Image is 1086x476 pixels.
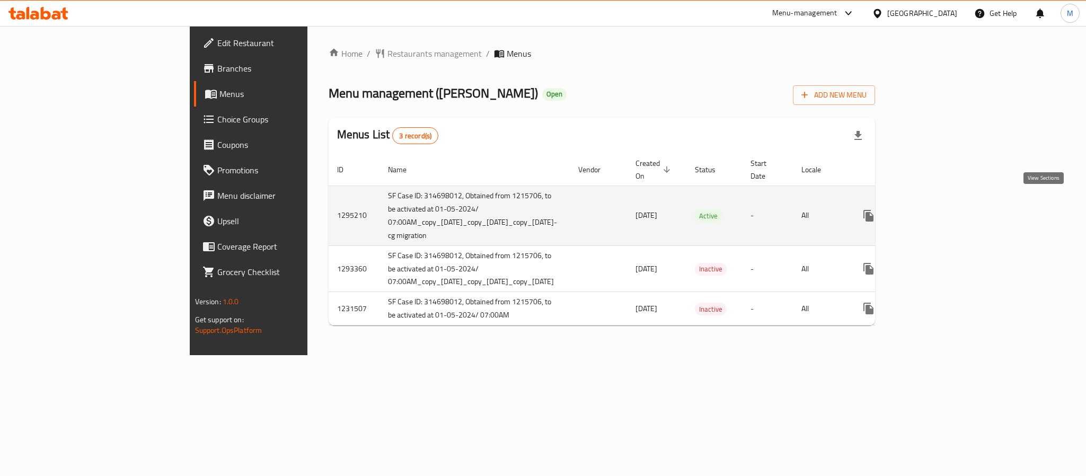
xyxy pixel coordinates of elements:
button: more [856,203,881,228]
span: [DATE] [635,262,657,276]
li: / [486,47,490,60]
span: Menus [219,87,363,100]
a: Promotions [194,157,371,183]
a: Coupons [194,132,371,157]
div: [GEOGRAPHIC_DATA] [887,7,957,19]
span: Grocery Checklist [217,266,363,278]
div: Active [695,209,722,222]
span: Coupons [217,138,363,151]
a: Menus [194,81,371,107]
div: Total records count [392,127,438,144]
span: [DATE] [635,208,657,222]
span: Promotions [217,164,363,177]
span: Name [388,163,420,176]
span: Created On [635,157,674,182]
div: Menu-management [772,7,837,20]
span: Vendor [578,163,614,176]
table: enhanced table [329,154,966,326]
span: Menu disclaimer [217,189,363,202]
td: All [793,245,847,292]
td: - [742,245,793,292]
div: Inactive [695,263,727,276]
span: Restaurants management [387,47,482,60]
a: Upsell [194,208,371,234]
span: 3 record(s) [393,131,438,141]
span: Coverage Report [217,240,363,253]
span: Add New Menu [801,89,867,102]
span: Open [542,90,567,99]
td: All [793,186,847,245]
button: more [856,296,881,321]
div: Open [542,88,567,101]
span: Edit Restaurant [217,37,363,49]
button: Add New Menu [793,85,875,105]
a: Restaurants management [375,47,482,60]
span: Branches [217,62,363,75]
td: - [742,292,793,325]
td: SF Case ID: 314698012, Obtained from 1215706, to be activated at 01-05-2024/ 07:00AM_copy_[DATE]_... [379,186,570,245]
span: Choice Groups [217,113,363,126]
a: Support.OpsPlatform [195,323,262,337]
h2: Menus List [337,127,438,144]
nav: breadcrumb [329,47,876,60]
span: Inactive [695,303,727,315]
span: M [1067,7,1073,19]
a: Menu disclaimer [194,183,371,208]
div: Export file [845,123,871,148]
span: Version: [195,295,221,308]
td: All [793,292,847,325]
span: Upsell [217,215,363,227]
span: Inactive [695,263,727,275]
span: Active [695,210,722,222]
a: Coverage Report [194,234,371,259]
th: Actions [847,154,966,186]
a: Edit Restaurant [194,30,371,56]
a: Grocery Checklist [194,259,371,285]
a: Choice Groups [194,107,371,132]
td: SF Case ID: 314698012, Obtained from 1215706, to be activated at 01-05-2024/ 07:00AM [379,292,570,325]
span: [DATE] [635,302,657,315]
span: 1.0.0 [223,295,239,308]
span: Locale [801,163,835,176]
span: Status [695,163,729,176]
span: Menus [507,47,531,60]
td: SF Case ID: 314698012, Obtained from 1215706, to be activated at 01-05-2024/ 07:00AM_copy_[DATE]_... [379,245,570,292]
button: more [856,256,881,281]
td: - [742,186,793,245]
a: Branches [194,56,371,81]
span: Menu management ( [PERSON_NAME] ) [329,81,538,105]
span: ID [337,163,357,176]
span: Get support on: [195,313,244,327]
span: Start Date [751,157,780,182]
